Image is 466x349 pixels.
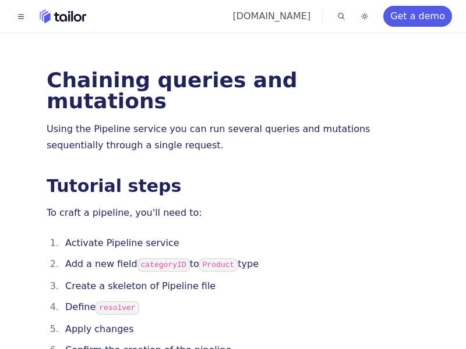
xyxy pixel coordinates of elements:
li: Define [62,299,419,316]
code: resolver [96,301,139,315]
button: Toggle dark mode [358,9,372,23]
li: Create a skeleton of Pipeline file [62,278,419,294]
p: Using the Pipeline service you can run several queries and mutations sequentially through a singl... [47,121,419,154]
p: To craft a pipeline, you'll need to: [47,205,419,221]
code: categoryID [137,258,190,272]
a: Home [40,9,86,23]
h1: Chaining queries and mutations [47,70,419,112]
button: Toggle navigation [14,9,28,23]
a: Get a demo [383,6,452,27]
a: [DOMAIN_NAME] [232,10,310,22]
button: Find something... [334,9,348,23]
code: Product [199,258,238,272]
li: Apply changes [62,321,419,337]
li: Activate Pipeline service [62,235,419,251]
li: Add a new field to type [62,256,419,273]
a: Tutorial steps [47,176,181,196]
